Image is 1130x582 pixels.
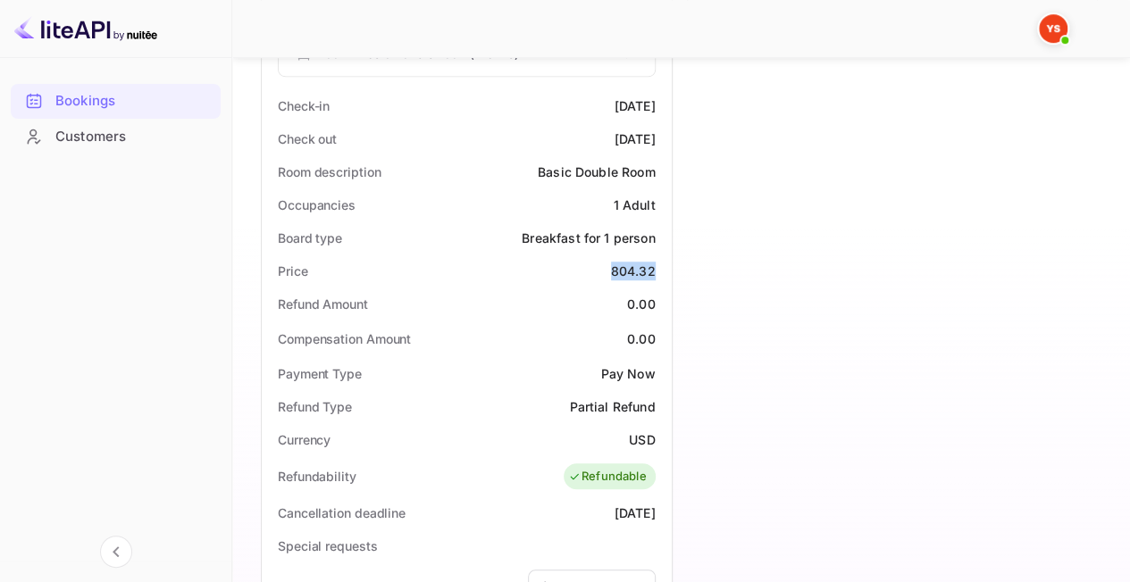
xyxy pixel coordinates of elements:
[1039,14,1067,43] img: Yandex Support
[615,503,656,522] div: [DATE]
[278,536,377,555] div: Special requests
[278,503,406,522] div: Cancellation deadline
[627,329,656,348] div: 0.00
[14,14,157,43] img: LiteAPI logo
[600,364,655,383] div: Pay Now
[611,262,656,280] div: 804.32
[278,430,331,449] div: Currency
[627,295,656,313] div: 0.00
[629,430,655,449] div: USD
[55,91,212,112] div: Bookings
[100,536,132,568] button: Collapse navigation
[615,96,656,115] div: [DATE]
[11,120,221,154] div: Customers
[278,262,308,280] div: Price
[11,84,221,119] div: Bookings
[278,96,330,115] div: Check-in
[11,84,221,117] a: Bookings
[278,397,352,416] div: Refund Type
[11,120,221,153] a: Customers
[568,468,647,486] div: Refundable
[278,129,337,148] div: Check out
[569,397,655,416] div: Partial Refund
[278,295,368,313] div: Refund Amount
[278,329,411,348] div: Compensation Amount
[278,162,381,181] div: Room description
[613,195,655,214] div: 1 Adult
[522,229,655,247] div: Breakfast for 1 person
[538,162,656,181] div: Basic Double Room
[278,467,356,486] div: Refundability
[55,127,212,147] div: Customers
[615,129,656,148] div: [DATE]
[278,195,356,214] div: Occupancies
[278,364,362,383] div: Payment Type
[278,229,342,247] div: Board type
